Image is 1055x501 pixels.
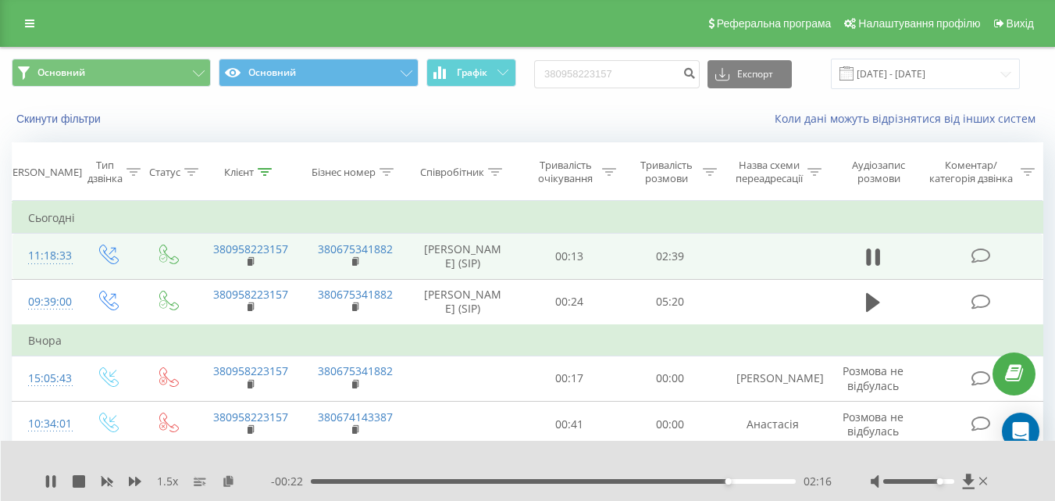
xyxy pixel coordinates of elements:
div: Коментар/категорія дзвінка [925,159,1017,185]
input: Пошук за номером [534,60,700,88]
td: 00:24 [519,279,620,325]
a: 380958223157 [213,410,288,424]
td: 00:00 [620,402,721,447]
div: Бізнес номер [312,166,376,179]
a: 380675341882 [318,242,393,256]
a: 380675341882 [318,287,393,302]
div: Тривалість очікування [533,159,598,185]
span: 1.5 x [157,474,178,489]
a: 380675341882 [318,363,393,378]
div: Accessibility label [725,478,732,485]
button: Графік [426,59,516,87]
span: - 00:22 [271,474,311,489]
td: 00:17 [519,356,620,401]
td: 05:20 [620,279,721,325]
span: Розмова не відбулась [843,410,904,438]
div: Назва схеми переадресації [735,159,804,185]
span: Основний [37,66,85,79]
td: 02:39 [620,234,721,279]
a: 380958223157 [213,242,288,256]
div: 10:34:01 [28,409,61,439]
td: [PERSON_NAME] (SIP) [407,234,519,279]
span: Розмова не відбулась [843,363,904,392]
div: Тривалість розмови [634,159,699,185]
div: [PERSON_NAME] [3,166,82,179]
a: 380958223157 [213,363,288,378]
td: 00:00 [620,356,721,401]
span: Графік [457,67,487,78]
button: Основний [219,59,418,87]
div: Open Intercom Messenger [1002,413,1039,450]
span: 02:16 [804,474,832,489]
td: 00:13 [519,234,620,279]
div: Клієнт [224,166,254,179]
a: Коли дані можуть відрізнятися вiд інших систем [775,111,1043,126]
div: Аудіозапис розмови [839,159,918,185]
a: 380958223157 [213,287,288,302]
td: Анастасія [721,402,825,447]
button: Скинути фільтри [12,112,109,126]
div: Тип дзвінка [87,159,123,185]
button: Експорт [707,60,792,88]
span: Реферальна програма [717,17,832,30]
td: Сьогодні [12,202,1043,234]
a: 380674143387 [318,410,393,424]
td: Вчора [12,325,1043,356]
span: Налаштування профілю [858,17,980,30]
td: 00:41 [519,402,620,447]
button: Основний [12,59,211,87]
div: 15:05:43 [28,363,61,394]
div: 11:18:33 [28,241,61,271]
div: Співробітник [420,166,484,179]
div: 09:39:00 [28,287,61,317]
div: Статус [149,166,180,179]
td: [PERSON_NAME] [721,356,825,401]
div: Accessibility label [936,478,943,485]
span: Вихід [1007,17,1034,30]
td: [PERSON_NAME] (SIP) [407,279,519,325]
